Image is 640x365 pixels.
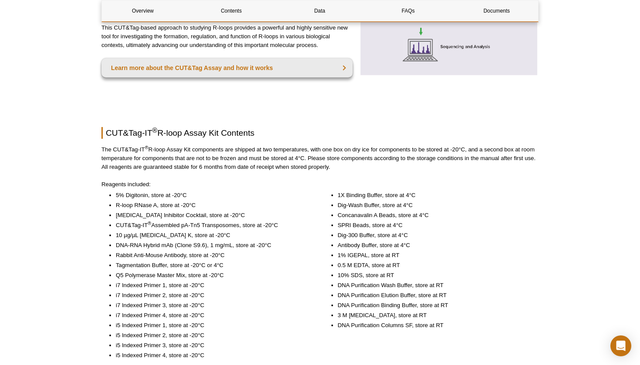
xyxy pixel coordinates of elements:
li: i7 Indexed Primer 1, store at -20°C [116,281,308,290]
a: Contents [190,0,272,21]
a: Overview [102,0,184,21]
li: 5% Digitonin, store at -20°C [116,191,308,200]
li: Concanavalin A Beads, store at 4°C [338,211,530,220]
p: The CUT&Tag-IT R-loop Assay Kit components are shipped at two temperatures, with one box on dry i... [101,145,539,171]
li: Antibody Buffer, store at 4°C [338,241,530,250]
li: CUT&Tag-IT Assembled pA-Tn5 Transposomes, store at -20°C [116,221,308,230]
li: 3 M [MEDICAL_DATA], store at RT [338,311,530,320]
div: Open Intercom Messenger [610,335,631,356]
li: i7 Indexed Primer 2, store at -20°C [116,291,308,300]
li: 0.5 M EDTA, store at RT [338,261,530,270]
p: This CUT&Tag-based approach to studying R-loops provides a powerful and highly sensitive new tool... [101,23,353,50]
li: i5 Indexed Primer 2, store at -20°C [116,331,308,340]
li: Q5 Polymerase Master Mix, store at -20°C [116,271,308,280]
li: SPRI Beads, store at 4°C [338,221,530,230]
li: 1X Binding Buffer, store at 4°C [338,191,530,200]
li: [MEDICAL_DATA] Inhibitor Cocktail, store at -20°C [116,211,308,220]
li: 1% IGEPAL, store at RT [338,251,530,260]
sup: ® [148,220,151,225]
li: Dig-300 Buffer, store at 4°C [338,231,530,240]
sup: ® [145,144,148,150]
li: DNA Purification Columns SF, store at RT [338,321,530,330]
a: Documents [456,0,538,21]
li: Rabbit Anti-Mouse Antibody, store at -20°C [116,251,308,260]
a: Data [279,0,360,21]
li: i7 Indexed Primer 3, store at -20°C [116,301,308,310]
li: DNA Purification Elution Buffer, store at RT [338,291,530,300]
li: i5 Indexed Primer 4, store at -20°C [116,351,308,360]
li: Dig-Wash Buffer, store at 4°C [338,201,530,210]
li: DNA Purification Binding Buffer, store at RT [338,301,530,310]
a: FAQs [367,0,449,21]
p: Reagents included: [101,180,539,189]
li: R-loop RNase A, store at -20°C [116,201,308,210]
li: i7 Indexed Primer 4, store at -20°C [116,311,308,320]
li: DNA-RNA Hybrid mAb (Clone S9.6), 1 mg/mL, store at -20°C [116,241,308,250]
li: i5 Indexed Primer 3, store at -20°C [116,341,308,350]
a: Learn more about the CUT&Tag Assay and how it works [101,58,353,77]
li: DNA Purification Wash Buffer, store at RT [338,281,530,290]
li: 10 µg/µL [MEDICAL_DATA] K, store at -20°C [116,231,308,240]
li: Tagmentation Buffer, store at -20°C or 4°C [116,261,308,270]
li: 10% SDS, store at RT [338,271,530,280]
sup: ® [152,126,158,134]
h2: CUT&Tag-IT R-loop Assay Kit Contents [101,127,539,139]
li: i5 Indexed Primer 1, store at -20°C [116,321,308,330]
